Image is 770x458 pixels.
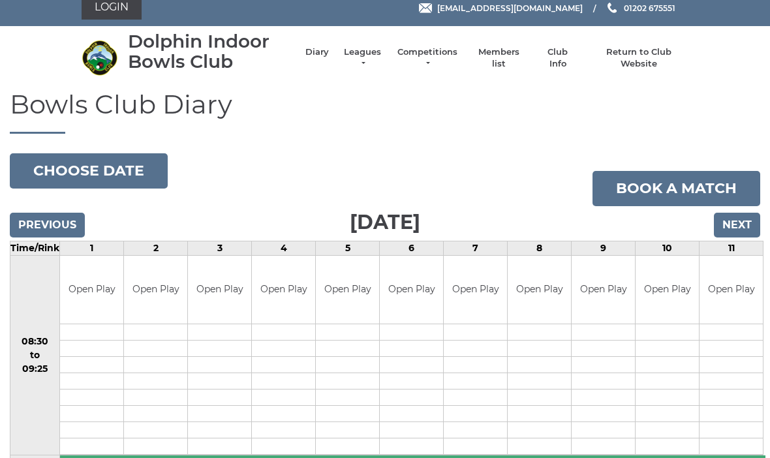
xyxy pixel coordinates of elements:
[608,3,617,14] img: Phone us
[700,256,763,325] td: Open Play
[396,47,459,70] a: Competitions
[508,241,572,256] td: 8
[636,256,699,325] td: Open Play
[316,256,379,325] td: Open Play
[590,47,688,70] a: Return to Club Website
[606,3,675,15] a: Phone us 01202 675551
[572,241,636,256] td: 9
[380,241,444,256] td: 6
[572,256,635,325] td: Open Play
[252,256,315,325] td: Open Play
[82,40,117,76] img: Dolphin Indoor Bowls Club
[10,91,760,134] h1: Bowls Club Diary
[419,4,432,14] img: Email
[305,47,329,59] a: Diary
[700,241,763,256] td: 11
[342,47,383,70] a: Leagues
[444,256,507,325] td: Open Play
[437,3,583,13] span: [EMAIL_ADDRESS][DOMAIN_NAME]
[471,47,525,70] a: Members list
[10,256,60,456] td: 08:30 to 09:25
[10,241,60,256] td: Time/Rink
[593,172,760,207] a: Book a match
[10,213,85,238] input: Previous
[128,32,292,72] div: Dolphin Indoor Bowls Club
[624,3,675,13] span: 01202 675551
[252,241,316,256] td: 4
[636,241,700,256] td: 10
[539,47,577,70] a: Club Info
[508,256,571,325] td: Open Play
[188,241,252,256] td: 3
[316,241,380,256] td: 5
[188,256,251,325] td: Open Play
[124,256,187,325] td: Open Play
[419,3,583,15] a: Email [EMAIL_ADDRESS][DOMAIN_NAME]
[380,256,443,325] td: Open Play
[10,154,168,189] button: Choose date
[60,256,123,325] td: Open Play
[714,213,760,238] input: Next
[444,241,508,256] td: 7
[124,241,188,256] td: 2
[60,241,124,256] td: 1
